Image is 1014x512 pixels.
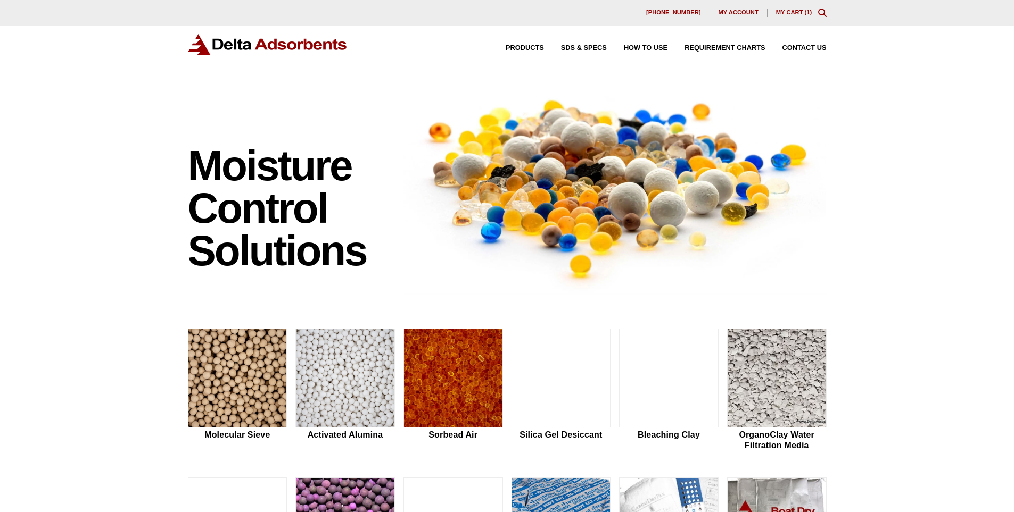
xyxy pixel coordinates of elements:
span: How to Use [624,45,667,52]
a: My account [710,9,768,17]
span: Requirement Charts [685,45,765,52]
img: Image [403,80,827,295]
span: [PHONE_NUMBER] [646,10,701,15]
a: Activated Alumina [295,329,395,452]
a: Molecular Sieve [188,329,287,452]
h2: Molecular Sieve [188,430,287,440]
span: Products [506,45,544,52]
a: OrganoClay Water Filtration Media [727,329,827,452]
h2: Activated Alumina [295,430,395,440]
h1: Moisture Control Solutions [188,145,393,272]
h2: Sorbead Air [403,430,503,440]
span: Contact Us [782,45,827,52]
a: Bleaching Clay [619,329,719,452]
a: [PHONE_NUMBER] [638,9,710,17]
span: 1 [806,9,810,15]
h2: Bleaching Clay [619,430,719,440]
a: Requirement Charts [667,45,765,52]
a: Silica Gel Desiccant [512,329,611,452]
img: Delta Adsorbents [188,34,348,55]
h2: OrganoClay Water Filtration Media [727,430,827,450]
a: Contact Us [765,45,827,52]
span: SDS & SPECS [561,45,607,52]
a: My Cart (1) [776,9,812,15]
a: Products [489,45,544,52]
a: SDS & SPECS [544,45,607,52]
span: My account [719,10,759,15]
a: Sorbead Air [403,329,503,452]
h2: Silica Gel Desiccant [512,430,611,440]
a: How to Use [607,45,667,52]
div: Toggle Modal Content [818,9,827,17]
